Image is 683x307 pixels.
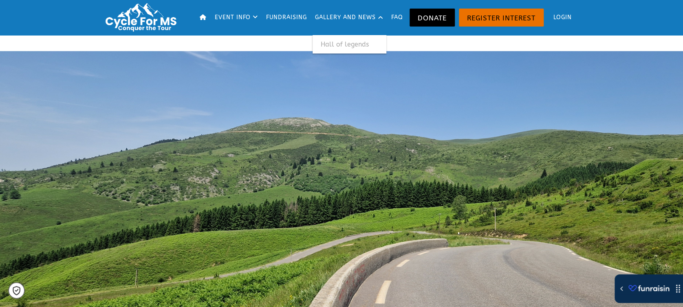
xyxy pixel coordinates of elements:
[459,9,544,27] a: Register Interest
[8,282,25,299] a: Cookie settings
[102,2,183,33] img: Logo
[313,37,386,52] a: Hall of legends
[410,9,455,27] a: Donate
[546,4,575,31] a: Login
